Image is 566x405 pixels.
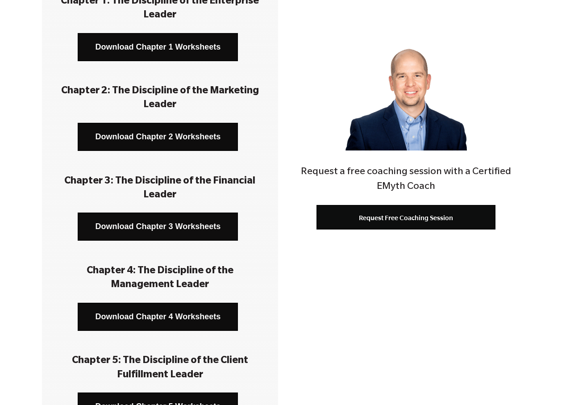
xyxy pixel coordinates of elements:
[55,85,265,113] h3: Chapter 2: The Discipline of the Marketing Leader
[55,355,265,382] h3: Chapter 5: The Discipline of the Client Fulfillment Leader
[78,123,238,151] a: Download Chapter 2 Worksheets
[345,29,467,150] img: Jon_Slater_web
[78,303,238,331] a: Download Chapter 4 Worksheets
[78,33,238,61] a: Download Chapter 1 Worksheets
[521,362,566,405] div: Csevegés widget
[359,214,453,221] span: Request Free Coaching Session
[78,213,238,241] a: Download Chapter 3 Worksheets
[288,165,524,195] h4: Request a free coaching session with a Certified EMyth Coach
[316,205,495,230] a: Request Free Coaching Session
[55,265,265,292] h3: Chapter 4: The Discipline of the Management Leader
[521,362,566,405] iframe: Chat Widget
[55,175,265,203] h3: Chapter 3: The Discipline of the Financial Leader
